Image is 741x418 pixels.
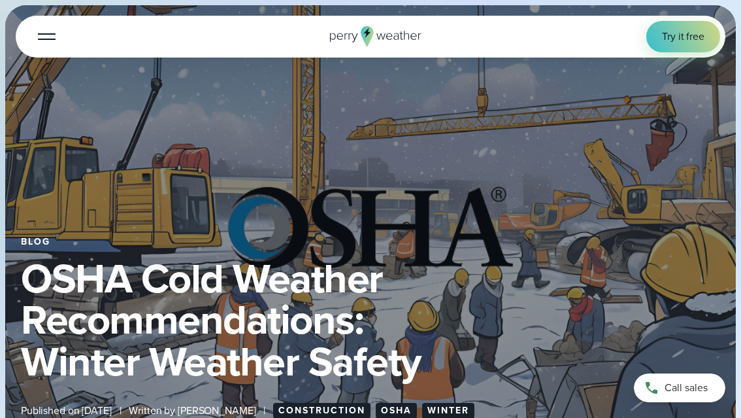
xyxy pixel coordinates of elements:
a: Call sales [634,374,725,402]
div: Blog [21,237,720,247]
a: Try it free [646,21,720,52]
span: Call sales [665,380,708,396]
span: Try it free [662,29,704,44]
h1: OSHA Cold Weather Recommendations: Winter Weather Safety [21,258,720,382]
